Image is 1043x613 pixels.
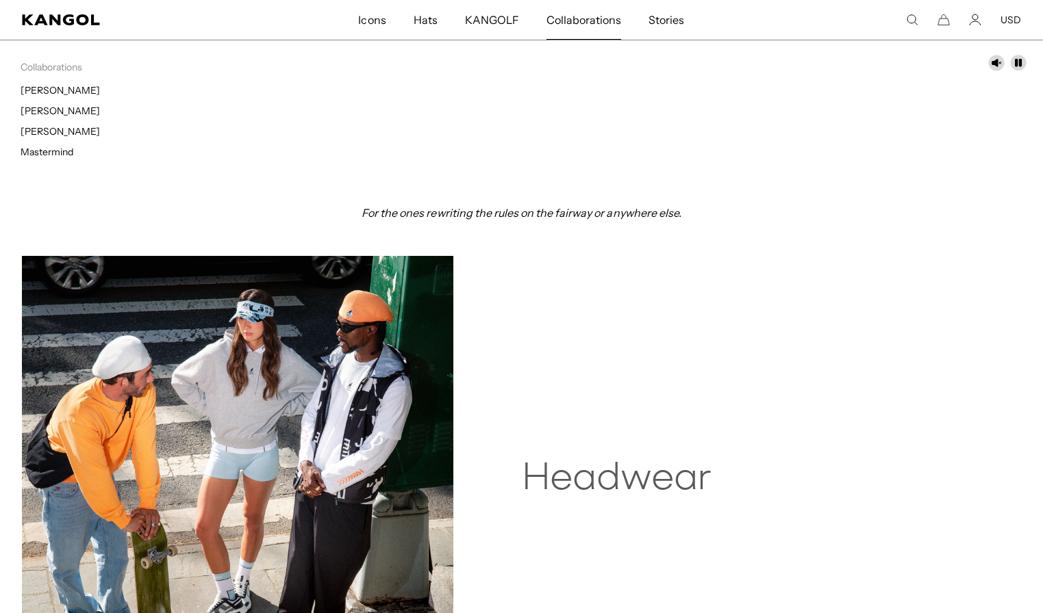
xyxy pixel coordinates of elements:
a: Account [969,14,981,26]
button: Cart [938,14,950,26]
p: Collaborations [21,61,522,73]
a: [PERSON_NAME] [21,105,100,117]
summary: Search here [906,14,918,26]
a: [PERSON_NAME] [21,84,100,96]
button: USD [1001,14,1021,26]
a: Kangol [22,14,237,25]
em: For the ones rewriting the rules on the fairway or anywhere else. [362,206,681,220]
a: [PERSON_NAME] [21,125,100,138]
button: Pause [1010,55,1027,71]
h2: Headwear [522,458,915,501]
a: Mastermind [21,146,73,158]
button: Unmute [988,55,1005,71]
